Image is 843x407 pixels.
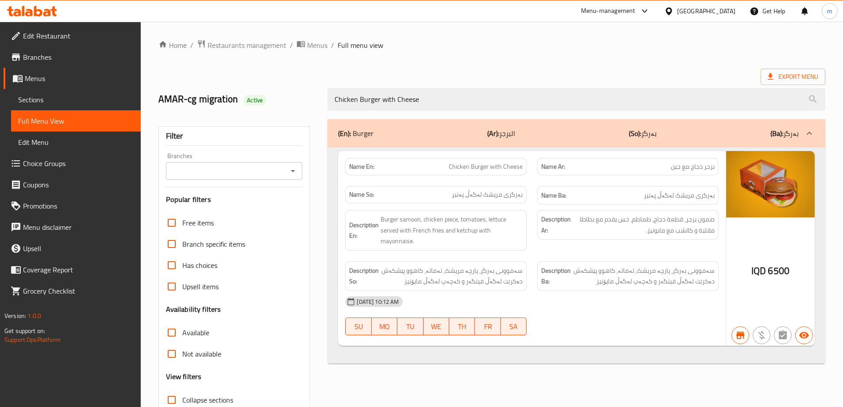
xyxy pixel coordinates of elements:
[4,238,141,259] a: Upsell
[349,265,379,287] strong: Description So:
[349,320,368,333] span: SU
[166,127,303,146] div: Filter
[349,190,374,199] strong: Name So:
[726,151,815,217] img: d638681192944218538.jpg
[11,89,141,110] a: Sections
[208,40,286,50] span: Restaurants management
[182,217,214,228] span: Free items
[644,190,715,201] span: بەرگری مریشک لەگەڵ پەنیر
[23,286,134,296] span: Grocery Checklist
[475,318,500,335] button: FR
[18,94,134,105] span: Sections
[4,174,141,195] a: Coupons
[158,39,825,51] nav: breadcrumb
[827,6,832,16] span: m
[401,320,420,333] span: TU
[166,194,303,205] h3: Popular filters
[375,320,394,333] span: MO
[751,262,766,279] span: IQD
[27,310,41,322] span: 1.0.0
[327,147,825,364] div: (En): Burger(Ar):البرجر(So):بەرگر(Ba):بەرگر
[23,179,134,190] span: Coupons
[4,68,141,89] a: Menus
[795,326,813,344] button: Available
[4,25,141,47] a: Edit Restaurant
[182,260,217,271] span: Has choices
[18,116,134,126] span: Full Menu View
[190,40,193,50] li: /
[423,318,449,335] button: WE
[23,158,134,169] span: Choice Groups
[243,95,266,105] div: Active
[158,40,187,50] a: Home
[573,265,715,287] span: سەموونی بەرگر، پارچە مریشک، تەماتە، کاهوو پێشکەش دەکرێت لەگەڵ فینگەر و کەچەپ لەگەڵ مایۆنیز
[338,128,373,139] p: Burger
[4,47,141,68] a: Branches
[338,127,351,140] b: (En):
[677,6,735,16] div: [GEOGRAPHIC_DATA]
[290,40,293,50] li: /
[449,318,475,335] button: TH
[23,52,134,62] span: Branches
[487,127,499,140] b: (Ar):
[166,372,202,382] h3: View filters
[349,162,374,171] strong: Name En:
[11,110,141,132] a: Full Menu View
[397,318,423,335] button: TU
[541,162,565,171] strong: Name Ar:
[331,40,334,50] li: /
[770,128,799,139] p: بەرگر
[731,326,749,344] button: Branch specific item
[18,137,134,147] span: Edit Menu
[327,88,825,111] input: search
[287,165,299,177] button: Open
[353,298,402,306] span: [DATE] 10:12 AM
[296,39,327,51] a: Menus
[307,40,327,50] span: Menus
[381,265,523,287] span: سەموونی بەرگر، پارچە مریشک، تەماتە، کاهوو پێشکەش دەکرێت لەگەڵ فینگەر و کەچەپ لەگەڵ مایۆنیز
[4,153,141,174] a: Choice Groups
[4,195,141,217] a: Promotions
[487,128,515,139] p: البرجر
[11,132,141,153] a: Edit Menu
[23,264,134,275] span: Coverage Report
[349,220,379,241] strong: Description En:
[761,69,825,85] span: Export Menu
[182,281,219,292] span: Upsell items
[4,310,26,322] span: Version:
[4,325,45,337] span: Get support on:
[158,93,317,106] h2: AMAR-cg migration
[427,320,446,333] span: WE
[4,259,141,280] a: Coverage Report
[182,349,221,359] span: Not available
[774,326,792,344] button: Not has choices
[541,190,566,201] strong: Name Ba:
[453,320,471,333] span: TH
[338,40,383,50] span: Full menu view
[345,318,371,335] button: SU
[182,327,209,338] span: Available
[573,214,715,236] span: صمون برجر، قطعة دجاج، طماطم، خس يقدم مع بطاطا مقلية و كاتشب مع مايونيز.
[4,217,141,238] a: Menu disclaimer
[629,128,657,139] p: بەرگر
[197,39,286,51] a: Restaurants management
[25,73,134,84] span: Menus
[23,31,134,41] span: Edit Restaurant
[182,239,245,249] span: Branch specific items
[23,243,134,254] span: Upsell
[4,334,61,345] a: Support.OpsPlatform
[768,71,818,82] span: Export Menu
[166,304,221,314] h3: Availability filters
[372,318,397,335] button: MO
[452,190,523,199] span: بەرگری مریشک لەگەڵ پەنیر
[541,214,571,236] strong: Description Ar:
[504,320,523,333] span: SA
[23,222,134,233] span: Menu disclaimer
[478,320,497,333] span: FR
[768,262,789,279] span: 6500
[23,201,134,211] span: Promotions
[541,265,571,287] strong: Description Ba:
[327,119,825,147] div: (En): Burger(Ar):البرجر(So):بەرگر(Ba):بەرگر
[770,127,783,140] b: (Ba):
[4,280,141,302] a: Grocery Checklist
